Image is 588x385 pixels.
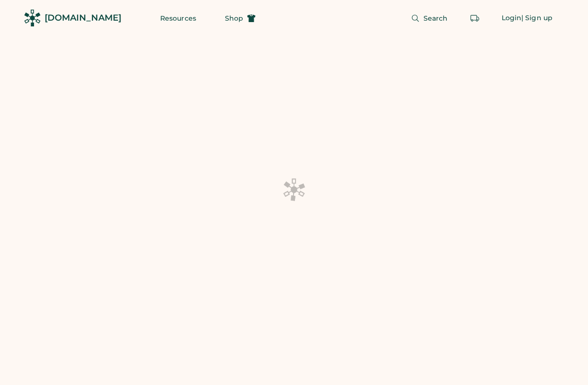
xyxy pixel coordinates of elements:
[282,178,306,202] img: Platens-Black-Loader-Spin-rich%20black.webp
[225,15,243,22] span: Shop
[521,13,553,23] div: | Sign up
[24,10,41,26] img: Rendered Logo - Screens
[213,9,267,28] button: Shop
[149,9,208,28] button: Resources
[423,15,448,22] span: Search
[502,13,522,23] div: Login
[45,12,121,24] div: [DOMAIN_NAME]
[400,9,459,28] button: Search
[465,9,484,28] button: Retrieve an order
